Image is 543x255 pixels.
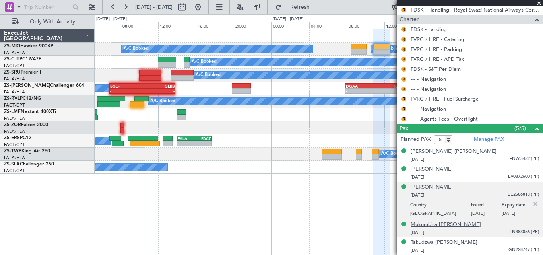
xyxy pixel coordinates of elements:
[309,22,347,29] div: 04:00
[401,87,406,91] button: R
[96,16,127,23] div: [DATE] - [DATE]
[150,95,175,107] div: A/C Booked
[110,89,142,93] div: -
[4,44,20,49] span: ZS-MIG
[474,136,504,144] a: Manage PAX
[411,66,461,72] a: FDSK - S&T Per Diem
[411,247,424,253] span: [DATE]
[196,22,234,29] div: 16:00
[411,174,424,180] span: [DATE]
[194,136,211,141] div: FACT
[411,56,464,62] a: FVRG / HRE - APD Tax
[273,16,303,23] div: [DATE] - [DATE]
[4,76,25,82] a: FALA/HLA
[4,115,25,121] a: FALA/HLA
[401,47,406,52] button: R
[411,148,496,156] div: [PERSON_NAME] [PERSON_NAME]
[4,136,20,140] span: ZS-ERS
[24,1,70,13] input: Trip Number
[508,173,539,180] span: E90872600 (PP)
[4,142,25,148] a: FACT/CPT
[399,124,408,133] span: Pax
[514,124,526,132] span: (5/5)
[411,26,447,33] a: FDSK - Landing
[384,22,422,29] div: 12:00
[381,148,406,160] div: A/C Booked
[4,162,20,167] span: ZS-SLA
[401,136,431,144] label: Planned PAX
[110,84,142,88] div: EGLF
[4,136,31,140] a: ZS-ERSPC12
[471,202,502,210] p: Issued
[532,200,539,208] img: close
[9,16,86,28] button: Only With Activity
[4,83,50,88] span: ZS-[PERSON_NAME]
[192,56,217,68] div: A/C Booked
[411,46,462,53] a: FVRG / HRE - Parking
[4,70,21,75] span: ZS-SRU
[401,37,406,42] button: R
[142,89,175,93] div: -
[508,191,539,198] span: EE2586813 (PP)
[411,76,446,82] a: --- - Navigation
[375,84,404,88] div: FALA
[135,4,173,11] span: [DATE] - [DATE]
[4,63,25,69] a: FACT/CPT
[283,4,317,10] span: Refresh
[4,96,20,101] span: ZS-RVL
[411,192,424,198] span: [DATE]
[375,89,404,93] div: -
[347,22,385,29] div: 08:00
[396,43,421,55] div: A/C Booked
[142,84,175,88] div: GLRB
[502,210,532,218] p: [DATE]
[411,239,477,247] div: Takudzwa [PERSON_NAME]
[4,149,21,154] span: ZS-TWP
[346,84,375,88] div: DGAA
[4,123,21,127] span: ZS-ZOR
[4,109,21,114] span: ZS-LMF
[401,77,406,82] button: R
[399,15,419,24] span: Charter
[401,97,406,101] button: R
[510,156,539,162] span: FN765452 (PP)
[83,22,121,29] div: 04:00
[411,36,464,43] a: FVRG / HRE - Catering
[411,221,481,229] div: Mukumbira [PERSON_NAME]
[401,67,406,72] button: R
[411,183,453,191] div: [PERSON_NAME]
[178,141,194,146] div: -
[401,8,406,12] button: R
[4,57,19,62] span: ZS-CJT
[410,210,471,218] p: [GEOGRAPHIC_DATA]
[411,115,478,122] a: --- - Agents Fees - Overflight
[401,27,406,32] button: R
[411,165,453,173] div: [PERSON_NAME]
[411,105,446,112] a: --- - Navigation
[4,128,25,134] a: FALA/HLA
[411,156,424,162] span: [DATE]
[4,89,25,95] a: FALA/HLA
[194,141,211,146] div: -
[411,86,446,92] a: --- - Navigation
[4,50,25,56] a: FALA/HLA
[196,69,221,81] div: A/C Booked
[401,107,406,111] button: R
[4,168,25,174] a: FACT/CPT
[4,57,41,62] a: ZS-CJTPC12/47E
[21,19,84,25] span: Only With Activity
[4,70,41,75] a: ZS-SRUPremier I
[4,149,50,154] a: ZS-TWPKing Air 260
[124,43,149,55] div: A/C Booked
[401,117,406,121] button: R
[471,210,502,218] p: [DATE]
[158,22,196,29] div: 12:00
[271,1,319,14] button: Refresh
[121,22,159,29] div: 08:00
[4,44,53,49] a: ZS-MIGHawker 900XP
[401,57,406,62] button: R
[271,22,309,29] div: 00:00
[4,162,54,167] a: ZS-SLAChallenger 350
[4,123,48,127] a: ZS-ZORFalcon 2000
[178,136,194,141] div: FALA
